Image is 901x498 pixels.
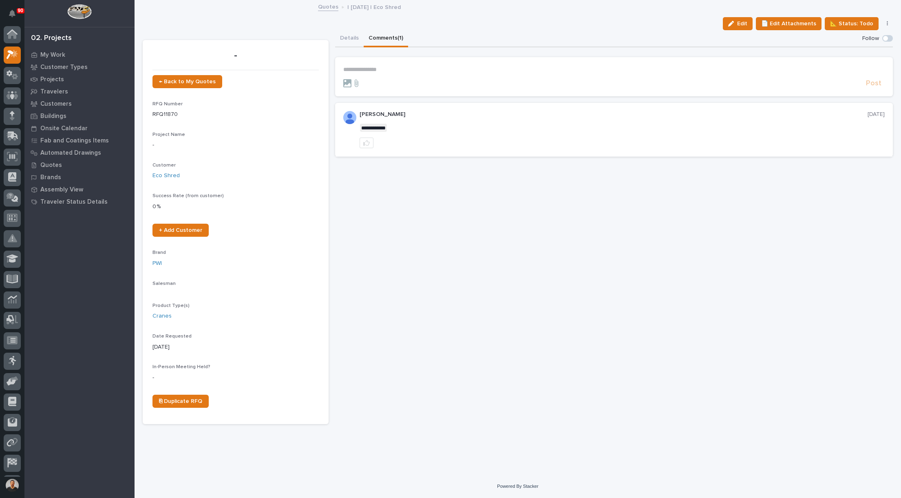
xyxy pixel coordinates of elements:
span: Post [866,79,881,88]
p: Projects [40,76,64,83]
a: Onsite Calendar [24,122,135,134]
button: users-avatar [4,477,21,494]
p: Automated Drawings [40,149,101,157]
span: In-Person Meeting Held? [152,365,210,369]
a: Automated Drawings [24,147,135,159]
p: Buildings [40,113,66,120]
a: Powered By Stacker [497,484,538,489]
p: | [DATE] | Eco Shred [347,2,401,11]
a: Assembly View [24,183,135,196]
p: 90 [18,8,23,13]
span: ⎘ Duplicate RFQ [159,398,202,404]
span: Salesman [152,281,176,286]
button: like this post [360,138,373,148]
span: RFQ Number [152,102,183,107]
a: Quotes [24,159,135,171]
p: My Work [40,51,65,59]
a: Cranes [152,312,172,320]
span: Date Requested [152,334,192,339]
button: Post [863,79,885,88]
a: Brands [24,171,135,183]
p: RFQ11870 [152,110,319,119]
p: Traveler Status Details [40,198,108,206]
button: Details [335,30,364,47]
a: Traveler Status Details [24,196,135,208]
a: Customers [24,98,135,110]
p: [PERSON_NAME] [360,111,868,118]
p: - [152,50,319,62]
a: Eco Shred [152,171,180,180]
img: Workspace Logo [67,4,91,19]
button: Notifications [4,5,21,22]
p: [DATE] [868,111,885,118]
span: Product Type(s) [152,303,190,308]
p: Assembly View [40,186,83,193]
div: Notifications90 [10,10,21,23]
span: + Add Customer [159,227,202,233]
a: Customer Types [24,61,135,73]
span: Customer [152,163,176,168]
a: Travelers [24,85,135,98]
a: + Add Customer [152,224,209,237]
a: Quotes [318,2,338,11]
p: - [152,141,319,149]
span: Edit [737,20,747,27]
span: Success Rate (from customer) [152,193,224,198]
p: Brands [40,174,61,181]
span: Brand [152,250,166,255]
p: - [152,373,319,382]
a: Buildings [24,110,135,122]
p: [DATE] [152,343,319,351]
span: 📄 Edit Attachments [761,19,816,29]
p: Fab and Coatings Items [40,137,109,145]
button: 📐 Status: Todo [825,17,879,30]
a: Fab and Coatings Items [24,134,135,147]
a: PWI [152,259,162,268]
p: 0 % [152,202,319,211]
p: Customers [40,100,72,108]
p: Follow [862,35,879,42]
button: 📄 Edit Attachments [756,17,821,30]
button: Edit [723,17,753,30]
img: ALV-UjVK11pvv0JrxM8bNkTQWfv4xnZ85s03ZHtFT3xxB8qVTUjtPHO-DWWZTEdA35mZI6sUjE79Qfstu9ANu_EFnWHbkWd3s... [343,111,356,124]
span: ← Back to My Quotes [159,79,216,84]
span: 📐 Status: Todo [830,19,873,29]
a: My Work [24,49,135,61]
button: Comments (1) [364,30,408,47]
div: 02. Projects [31,34,72,43]
span: Project Name [152,132,185,137]
p: Travelers [40,88,68,96]
a: ⎘ Duplicate RFQ [152,395,209,408]
p: Onsite Calendar [40,125,88,132]
p: Customer Types [40,64,88,71]
a: Projects [24,73,135,85]
p: Quotes [40,162,62,169]
a: ← Back to My Quotes [152,75,222,88]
